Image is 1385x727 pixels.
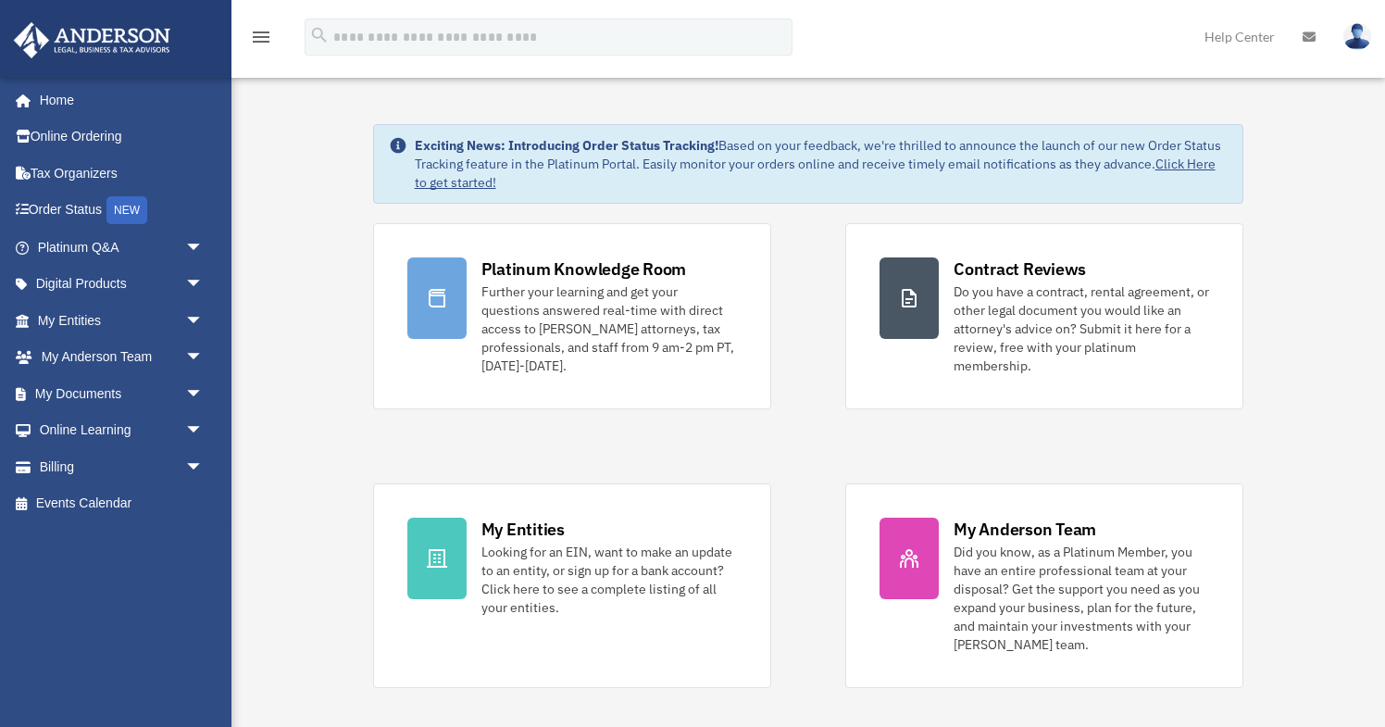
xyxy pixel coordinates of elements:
a: Events Calendar [13,485,231,522]
span: arrow_drop_down [185,375,222,413]
strong: Exciting News: Introducing Order Status Tracking! [415,137,718,154]
a: Online Ordering [13,119,231,156]
a: My Anderson Team Did you know, as a Platinum Member, you have an entire professional team at your... [845,483,1243,688]
span: arrow_drop_down [185,448,222,486]
div: My Anderson Team [954,518,1096,541]
div: My Entities [481,518,565,541]
span: arrow_drop_down [185,412,222,450]
a: Digital Productsarrow_drop_down [13,266,231,303]
div: Contract Reviews [954,257,1086,281]
div: Based on your feedback, we're thrilled to announce the launch of our new Order Status Tracking fe... [415,136,1229,192]
i: menu [250,26,272,48]
span: arrow_drop_down [185,229,222,267]
a: My Anderson Teamarrow_drop_down [13,339,231,376]
a: Online Learningarrow_drop_down [13,412,231,449]
a: Order StatusNEW [13,192,231,230]
a: Platinum Q&Aarrow_drop_down [13,229,231,266]
a: Tax Organizers [13,155,231,192]
div: Platinum Knowledge Room [481,257,687,281]
div: Did you know, as a Platinum Member, you have an entire professional team at your disposal? Get th... [954,543,1209,654]
span: arrow_drop_down [185,266,222,304]
span: arrow_drop_down [185,302,222,340]
a: My Entities Looking for an EIN, want to make an update to an entity, or sign up for a bank accoun... [373,483,771,688]
a: My Documentsarrow_drop_down [13,375,231,412]
a: Billingarrow_drop_down [13,448,231,485]
a: menu [250,32,272,48]
div: NEW [106,196,147,224]
a: Contract Reviews Do you have a contract, rental agreement, or other legal document you would like... [845,223,1243,409]
img: Anderson Advisors Platinum Portal [8,22,176,58]
img: User Pic [1343,23,1371,50]
div: Further your learning and get your questions answered real-time with direct access to [PERSON_NAM... [481,282,737,375]
a: Click Here to get started! [415,156,1216,191]
a: Home [13,81,222,119]
a: Platinum Knowledge Room Further your learning and get your questions answered real-time with dire... [373,223,771,409]
a: My Entitiesarrow_drop_down [13,302,231,339]
span: arrow_drop_down [185,339,222,377]
i: search [309,25,330,45]
div: Looking for an EIN, want to make an update to an entity, or sign up for a bank account? Click her... [481,543,737,617]
div: Do you have a contract, rental agreement, or other legal document you would like an attorney's ad... [954,282,1209,375]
